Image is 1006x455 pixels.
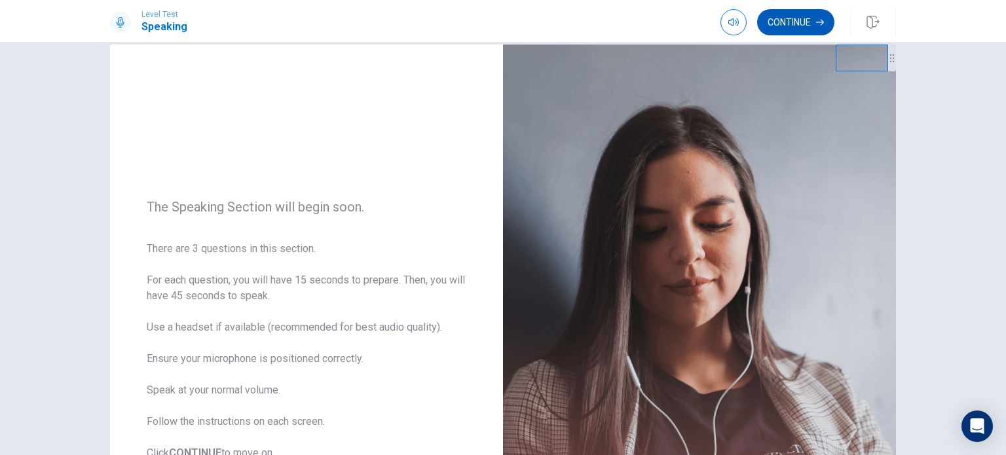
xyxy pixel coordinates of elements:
[147,199,466,215] span: The Speaking Section will begin soon.
[141,10,187,19] span: Level Test
[961,410,993,442] div: Open Intercom Messenger
[757,9,834,35] button: Continue
[141,19,187,35] h1: Speaking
